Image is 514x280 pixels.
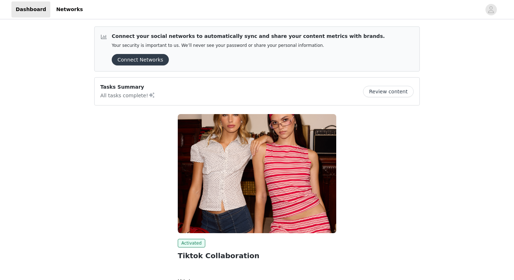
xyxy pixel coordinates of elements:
a: Networks [52,1,87,18]
p: Connect your social networks to automatically sync and share your content metrics with brands. [112,33,385,40]
span: Activated [178,239,205,247]
p: Your security is important to us. We’ll never see your password or share your personal information. [112,43,385,48]
a: Dashboard [11,1,50,18]
img: Edikted [178,114,336,233]
div: avatar [488,4,494,15]
p: Tasks Summary [100,83,155,91]
p: All tasks complete! [100,91,155,99]
h2: Tiktok Collaboration [178,250,336,261]
button: Connect Networks [112,54,169,65]
button: Review content [363,86,414,97]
